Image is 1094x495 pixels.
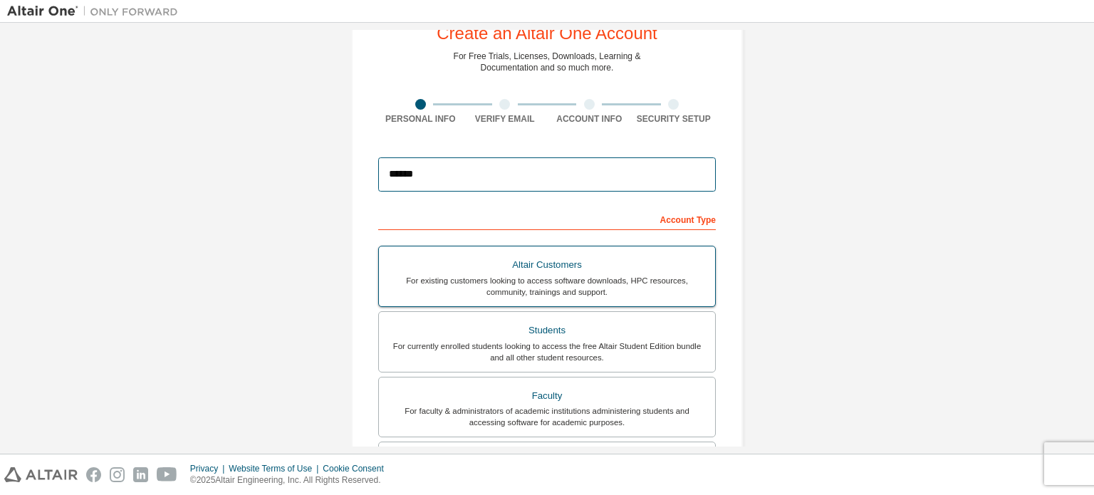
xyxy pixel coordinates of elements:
[4,467,78,482] img: altair_logo.svg
[387,321,707,340] div: Students
[437,25,657,42] div: Create an Altair One Account
[387,386,707,406] div: Faculty
[190,463,229,474] div: Privacy
[463,113,548,125] div: Verify Email
[323,463,392,474] div: Cookie Consent
[190,474,392,486] p: © 2025 Altair Engineering, Inc. All Rights Reserved.
[547,113,632,125] div: Account Info
[632,113,717,125] div: Security Setup
[7,4,185,19] img: Altair One
[229,463,323,474] div: Website Terms of Use
[378,207,716,230] div: Account Type
[387,275,707,298] div: For existing customers looking to access software downloads, HPC resources, community, trainings ...
[86,467,101,482] img: facebook.svg
[133,467,148,482] img: linkedin.svg
[387,255,707,275] div: Altair Customers
[387,405,707,428] div: For faculty & administrators of academic institutions administering students and accessing softwa...
[378,113,463,125] div: Personal Info
[387,340,707,363] div: For currently enrolled students looking to access the free Altair Student Edition bundle and all ...
[110,467,125,482] img: instagram.svg
[454,51,641,73] div: For Free Trials, Licenses, Downloads, Learning & Documentation and so much more.
[157,467,177,482] img: youtube.svg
